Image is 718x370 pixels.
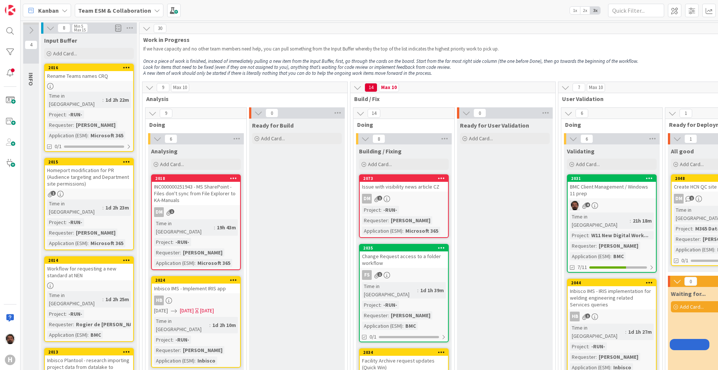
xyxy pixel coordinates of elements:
span: Add Card... [576,161,600,168]
span: 0 [266,108,278,117]
span: 1x [570,7,580,14]
span: 9 [157,83,169,92]
div: H [5,355,15,365]
span: : [65,218,67,226]
div: Project [570,342,588,351]
div: 2015Homeport modification for PR (Audience targeting and Department site permissions) [45,159,133,189]
span: Build / Fix [354,95,546,103]
span: : [596,353,597,361]
span: Validating [567,147,595,155]
div: BMC Client Management / Windows 11 prep [568,182,656,198]
div: -RUN- [67,218,84,226]
span: 0/1 [369,333,377,341]
div: 2024 [152,277,240,284]
div: 2016 [48,65,133,70]
em: Look for items that need to be fixed (even if they are not assigned to you), anything that’s wait... [143,64,451,70]
span: 4 [25,40,37,49]
div: Time in [GEOGRAPHIC_DATA] [47,199,102,216]
div: Rename Teams names CRQ [45,71,133,81]
a: 2018INC000000251943 - MS SharePoint - Files don't sync from File Explorer to KA-ManualsDMTime in ... [151,174,241,270]
span: 1 [689,196,694,201]
span: Add Card... [53,50,77,57]
span: [DATE] [154,307,168,315]
div: 2035 [360,245,448,251]
span: : [625,328,626,336]
span: Doing [357,121,445,128]
a: 2014Workflow for requesting a new standard at NENTime in [GEOGRAPHIC_DATA]:1d 2h 25mProject:-RUN-... [44,256,134,342]
div: Project [47,310,65,318]
span: 0/1 [55,143,62,150]
div: Time in [GEOGRAPHIC_DATA] [362,282,417,299]
span: Ready for User Validation [460,122,529,129]
div: 2015 [48,159,133,165]
span: 1 [377,272,382,277]
div: HB [154,296,164,305]
div: INC000000251943 - MS SharePoint - Files don't sync from File Explorer to KA-Manuals [152,182,240,205]
span: : [692,224,693,233]
img: AC [5,334,15,344]
div: Requester [154,248,180,257]
div: 2014Workflow for requesting a new standard at NEN [45,257,133,280]
span: 8 [58,24,70,33]
div: Max 10 [381,86,397,89]
div: AC [568,201,656,210]
div: Application (ESM) [674,245,714,254]
div: Requester [47,320,73,328]
div: 1d 2h 22m [104,96,131,104]
div: Requester [47,229,73,237]
div: HB [568,312,656,321]
span: : [172,336,174,344]
div: Requester [154,346,180,354]
span: 4 [585,202,590,207]
div: Application (ESM) [570,252,610,260]
div: [PERSON_NAME] [74,229,117,237]
div: 21h 18m [631,217,654,225]
div: -RUN- [381,206,399,214]
div: 2016 [45,64,133,71]
span: All good [671,147,694,155]
a: 2031BMC Client Management / Windows 11 prepACTime in [GEOGRAPHIC_DATA]:21h 18mProject:W11 New Dig... [567,174,657,273]
div: DM [154,207,164,217]
div: 2031 [571,176,656,181]
div: Inbisco IMS - IRIS implementation for welding engineering related Services queries [568,286,656,309]
span: : [102,96,104,104]
div: [PERSON_NAME] [181,248,224,257]
a: 2016Rename Teams names CRQTime in [GEOGRAPHIC_DATA]:1d 2h 22mProject:-RUN-Requester:[PERSON_NAME]... [44,64,134,152]
div: 2034 [363,350,448,355]
div: Requester [674,235,700,243]
span: 0/1 [681,257,688,264]
span: 6 [165,134,177,143]
div: 2014 [48,258,133,263]
a: 2015Homeport modification for PR (Audience targeting and Department site permissions)Time in [GEO... [44,158,134,250]
span: 30 [154,24,166,33]
div: Inbisco [196,357,217,365]
div: -RUN- [589,342,607,351]
div: 2018INC000000251943 - MS SharePoint - Files don't sync from File Explorer to KA-Manuals [152,175,240,205]
div: HB [570,312,580,321]
em: Once a piece of work is finished, instead of immediately pulling a new item from the Input Buffer... [143,58,638,64]
div: Inbisco IMS - Implement IRIS app [152,284,240,293]
span: : [65,110,67,119]
div: Project [362,206,380,214]
div: Application (ESM) [47,239,88,247]
div: Min 5 [74,24,83,28]
div: W11 New Digital Work... [589,231,650,239]
span: 1 [377,196,382,201]
span: Add Card... [469,135,493,142]
div: Application (ESM) [47,131,88,140]
div: -RUN- [174,238,191,246]
a: 2035Change Request access to a folder workflowFSTime in [GEOGRAPHIC_DATA]:1d 1h 39mProject:-RUN-R... [359,244,449,342]
span: Kanban [38,6,59,15]
span: : [73,121,74,129]
span: 0 [684,277,697,286]
span: 6 [580,134,593,143]
div: Requester [362,216,388,224]
div: BMC [404,322,418,330]
div: 2024 [155,278,240,283]
span: Building / Fixing [359,147,402,155]
span: INFO [27,73,35,86]
div: DM [360,194,448,204]
span: : [65,310,67,318]
div: -RUN- [381,301,399,309]
span: : [388,216,389,224]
